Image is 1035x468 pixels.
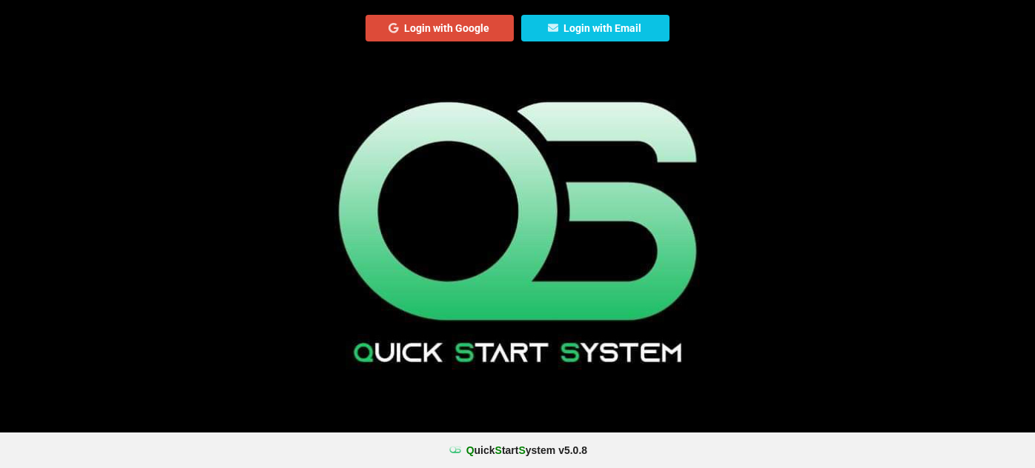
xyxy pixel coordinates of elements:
span: S [518,444,525,456]
span: S [495,444,502,456]
b: uick tart ystem v 5.0.8 [466,443,587,458]
button: Login with Google [366,15,514,41]
span: Q [466,444,474,456]
button: Login with Email [521,15,669,41]
img: favicon.ico [448,443,463,458]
